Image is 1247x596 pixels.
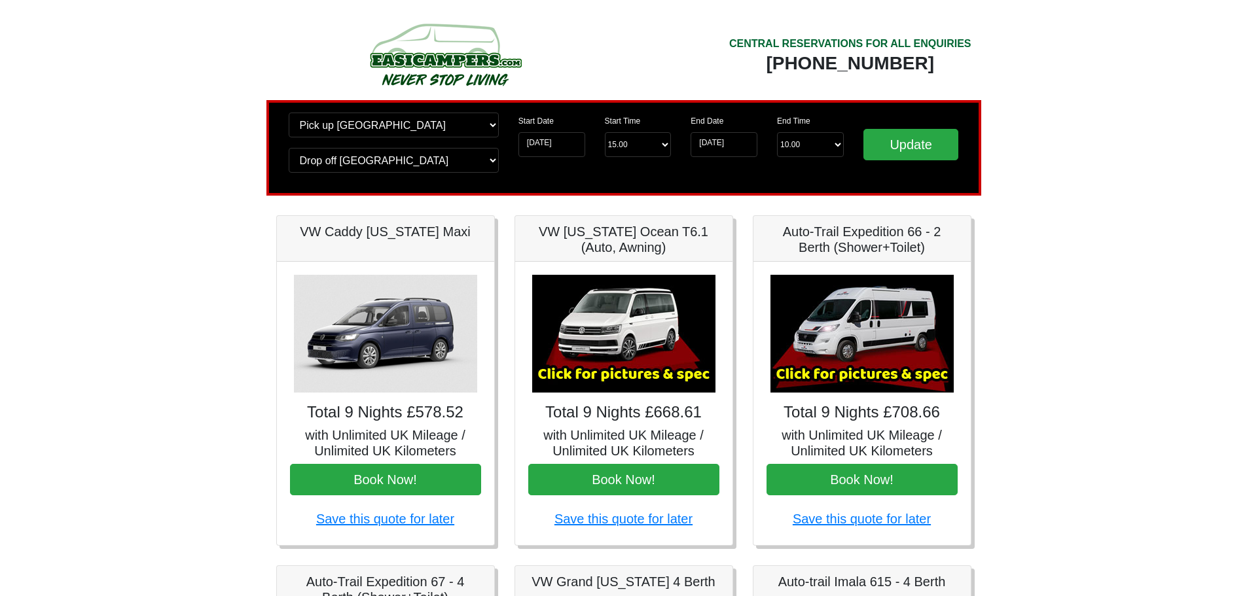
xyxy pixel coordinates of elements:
[770,275,954,393] img: Auto-Trail Expedition 66 - 2 Berth (Shower+Toilet)
[532,275,715,393] img: VW California Ocean T6.1 (Auto, Awning)
[290,403,481,422] h4: Total 9 Nights £578.52
[691,115,723,127] label: End Date
[290,464,481,495] button: Book Now!
[528,224,719,255] h5: VW [US_STATE] Ocean T6.1 (Auto, Awning)
[777,115,810,127] label: End Time
[729,52,971,75] div: [PHONE_NUMBER]
[316,512,454,526] a: Save this quote for later
[294,275,477,393] img: VW Caddy California Maxi
[528,574,719,589] h5: VW Grand [US_STATE] 4 Berth
[767,574,958,589] h5: Auto-trail Imala 615 - 4 Berth
[290,427,481,459] h5: with Unlimited UK Mileage / Unlimited UK Kilometers
[691,132,757,157] input: Return Date
[290,224,481,239] h5: VW Caddy [US_STATE] Maxi
[321,18,569,90] img: campers-checkout-logo.png
[729,36,971,52] div: CENTRAL RESERVATIONS FOR ALL ENQUIRIES
[528,427,719,459] h5: with Unlimited UK Mileage / Unlimited UK Kilometers
[605,115,641,127] label: Start Time
[528,464,719,495] button: Book Now!
[863,129,959,160] input: Update
[767,464,958,495] button: Book Now!
[793,512,931,526] a: Save this quote for later
[767,427,958,459] h5: with Unlimited UK Mileage / Unlimited UK Kilometers
[554,512,693,526] a: Save this quote for later
[518,132,585,157] input: Start Date
[518,115,554,127] label: Start Date
[767,224,958,255] h5: Auto-Trail Expedition 66 - 2 Berth (Shower+Toilet)
[528,403,719,422] h4: Total 9 Nights £668.61
[767,403,958,422] h4: Total 9 Nights £708.66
